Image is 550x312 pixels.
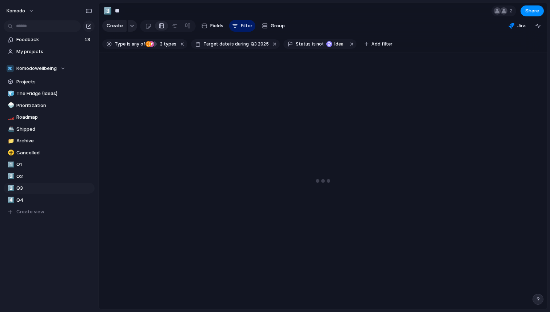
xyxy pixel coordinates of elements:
[4,206,95,217] button: Create view
[312,41,316,47] span: is
[84,36,92,43] span: 13
[158,41,176,47] span: types
[16,48,92,55] span: My projects
[16,65,57,72] span: Komodowellbeing
[7,102,14,109] button: 🍚
[8,149,13,157] div: ☣️
[199,20,226,32] button: Fields
[104,6,112,16] div: 3️⃣
[360,39,397,49] button: Add filter
[4,183,95,194] a: 3️⃣Q3
[230,40,250,48] button: isduring
[7,114,14,121] button: 🏎️
[7,137,14,145] button: 📁
[131,41,145,47] span: any of
[16,208,44,216] span: Create view
[4,195,95,206] a: 4️⃣Q4
[311,40,325,48] button: isnot
[316,41,324,47] span: not
[271,22,285,29] span: Group
[7,173,14,180] button: 2️⃣
[3,5,38,17] button: Komodo
[7,161,14,168] button: 1️⃣
[4,171,95,182] a: 2️⃣Q2
[16,173,92,180] span: Q2
[16,149,92,157] span: Cancelled
[8,184,13,193] div: 3️⃣
[4,159,95,170] a: 1️⃣Q1
[16,36,82,43] span: Feedback
[16,185,92,192] span: Q3
[4,124,95,135] a: 🚢Shipped
[371,41,392,47] span: Add filter
[249,40,270,48] button: Q3 2025
[4,112,95,123] a: 🏎️Roadmap
[8,161,13,169] div: 1️⃣
[7,197,14,204] button: 4️⃣
[510,7,515,15] span: 2
[517,22,526,29] span: Jira
[125,40,146,48] button: isany of
[8,90,13,98] div: 🧊
[324,40,347,48] button: Idea
[4,147,95,158] a: ☣️Cancelled
[230,41,234,47] span: is
[296,41,311,47] span: Status
[210,22,223,29] span: Fields
[334,41,345,47] span: Idea
[158,41,164,47] span: 3
[146,40,178,48] button: 3 types
[8,101,13,110] div: 🍚
[127,41,131,47] span: is
[107,22,123,29] span: Create
[16,114,92,121] span: Roadmap
[8,172,13,181] div: 2️⃣
[4,88,95,99] a: 🧊The Fridge (Ideas)
[7,185,14,192] button: 3️⃣
[102,20,127,32] button: Create
[102,5,113,17] button: 3️⃣
[7,90,14,97] button: 🧊
[16,161,92,168] span: Q1
[4,34,95,45] a: Feedback13
[251,41,269,47] span: Q3 2025
[8,137,13,145] div: 📁
[4,76,95,87] a: Projects
[521,5,544,16] button: Share
[506,20,529,31] button: Jira
[8,196,13,204] div: 4️⃣
[241,22,252,29] span: Filter
[4,63,95,74] button: Komodowellbeing
[7,149,14,157] button: ☣️
[8,125,13,133] div: 🚢
[525,7,539,15] span: Share
[16,78,92,86] span: Projects
[16,102,92,109] span: Prioritization
[4,135,95,146] a: 📁Archive
[8,113,13,122] div: 🏎️
[4,100,95,111] a: 🍚Prioritization
[203,41,230,47] span: Target date
[7,126,14,133] button: 🚢
[258,20,288,32] button: Group
[234,41,249,47] span: during
[16,197,92,204] span: Q4
[16,137,92,145] span: Archive
[4,46,95,57] a: My projects
[16,90,92,97] span: The Fridge (Ideas)
[16,126,92,133] span: Shipped
[7,7,25,15] span: Komodo
[229,20,255,32] button: Filter
[115,41,125,47] span: Type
